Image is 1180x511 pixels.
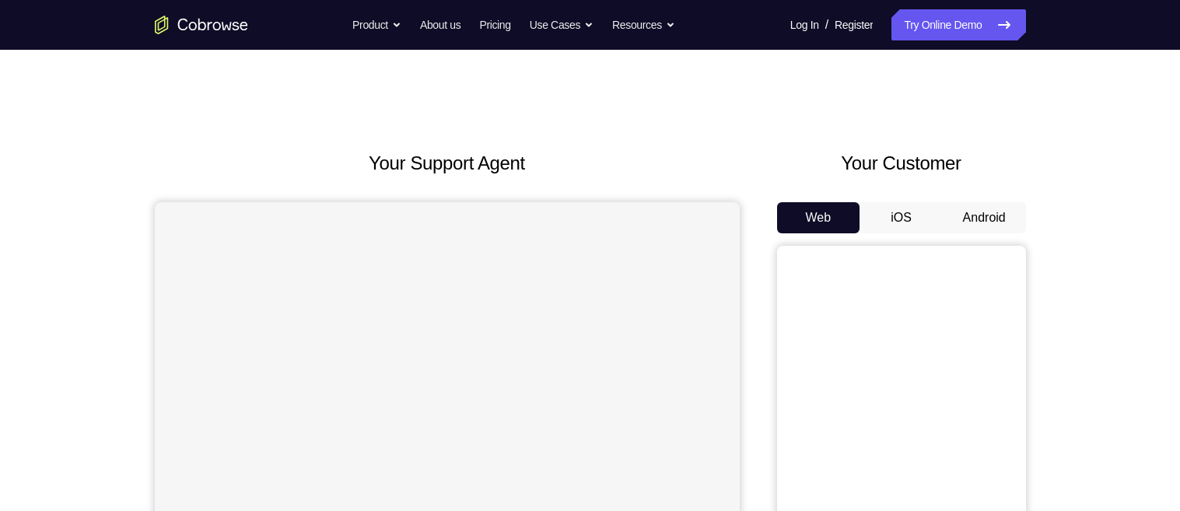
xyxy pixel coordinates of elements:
a: About us [420,9,460,40]
a: Go to the home page [155,16,248,34]
h2: Your Support Agent [155,149,740,177]
span: / [825,16,828,34]
h2: Your Customer [777,149,1026,177]
a: Log In [790,9,819,40]
button: Product [352,9,401,40]
a: Try Online Demo [891,9,1025,40]
button: iOS [860,202,943,233]
a: Register [835,9,873,40]
button: Web [777,202,860,233]
button: Android [943,202,1026,233]
button: Use Cases [530,9,594,40]
button: Resources [612,9,675,40]
a: Pricing [479,9,510,40]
